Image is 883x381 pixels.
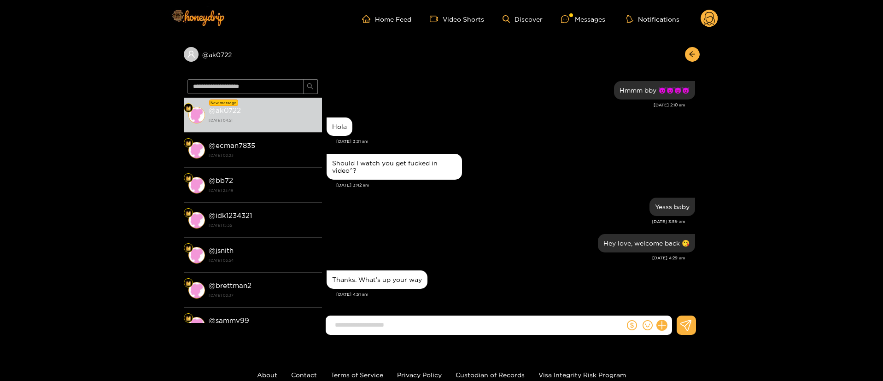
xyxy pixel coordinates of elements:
[603,240,690,247] div: Hey love, welcome back 😘
[307,83,314,91] span: search
[209,116,317,124] strong: [DATE] 04:51
[186,246,191,251] img: Fan Level
[685,47,700,62] button: arrow-left
[209,317,249,324] strong: @ sammy99
[332,159,456,174] div: Should I watch you get fucked in video^?
[332,276,422,283] div: Thanks. What’s up your way
[456,371,525,378] a: Custodian of Records
[257,371,277,378] a: About
[209,246,234,254] strong: @ jsnith
[689,51,696,59] span: arrow-left
[209,151,317,159] strong: [DATE] 02:23
[331,371,383,378] a: Terms of Service
[327,218,685,225] div: [DATE] 3:59 am
[186,106,191,111] img: Fan Level
[188,142,205,158] img: conversation
[209,100,238,106] div: New message
[209,221,317,229] strong: [DATE] 15:55
[303,79,318,94] button: search
[598,234,695,252] div: Sep. 17, 4:29 am
[362,15,411,23] a: Home Feed
[625,318,639,332] button: dollar
[655,203,690,211] div: Yesss baby
[643,320,653,330] span: smile
[188,107,205,123] img: conversation
[188,177,205,193] img: conversation
[327,154,462,180] div: Jun. 22, 3:42 am
[209,211,252,219] strong: @ idk1234321
[188,212,205,229] img: conversation
[503,15,543,23] a: Discover
[336,138,695,145] div: [DATE] 3:31 am
[561,14,605,24] div: Messages
[186,281,191,286] img: Fan Level
[336,182,695,188] div: [DATE] 3:42 am
[184,47,322,62] div: @ak0722
[188,317,205,334] img: conversation
[209,256,317,264] strong: [DATE] 05:54
[186,176,191,181] img: Fan Level
[397,371,442,378] a: Privacy Policy
[186,211,191,216] img: Fan Level
[430,15,484,23] a: Video Shorts
[186,316,191,321] img: Fan Level
[209,291,317,299] strong: [DATE] 02:37
[291,371,317,378] a: Contact
[187,50,195,59] span: user
[327,255,685,261] div: [DATE] 4:29 am
[362,15,375,23] span: home
[649,198,695,216] div: Jun. 22, 3:59 am
[209,176,233,184] strong: @ bb72
[627,320,637,330] span: dollar
[336,291,695,298] div: [DATE] 4:51 am
[620,87,690,94] div: Hmmm bby 😈😈😈😈
[332,123,347,130] div: Hola
[624,14,682,23] button: Notifications
[209,106,241,114] strong: @ ak0722
[430,15,443,23] span: video-camera
[188,247,205,264] img: conversation
[209,281,251,289] strong: @ brettman2
[188,282,205,299] img: conversation
[614,81,695,100] div: Jun. 22, 2:10 am
[538,371,626,378] a: Visa Integrity Risk Program
[209,186,317,194] strong: [DATE] 23:49
[327,117,352,136] div: Jun. 22, 3:31 am
[327,102,685,108] div: [DATE] 2:10 am
[186,141,191,146] img: Fan Level
[327,270,427,289] div: Sep. 17, 4:51 am
[209,141,255,149] strong: @ ecman7835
